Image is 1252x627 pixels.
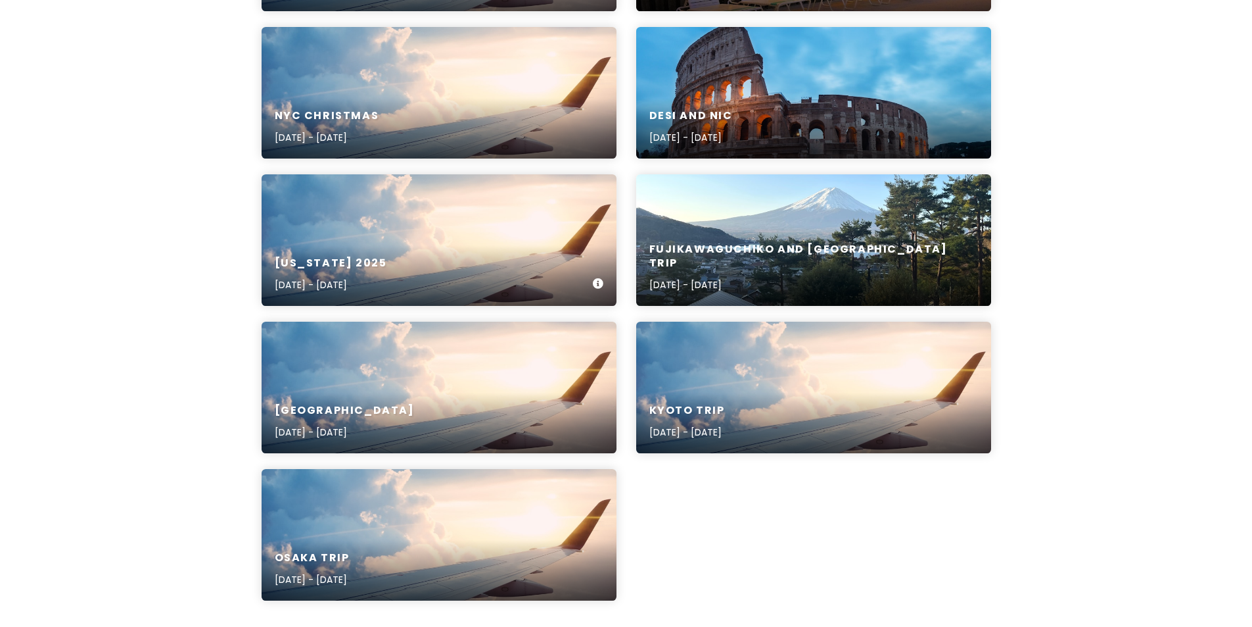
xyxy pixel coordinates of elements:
[262,469,616,601] a: aerial photography of airlinerOsaka Trip[DATE] - [DATE]
[275,425,415,439] p: [DATE] - [DATE]
[649,130,733,145] p: [DATE] - [DATE]
[262,322,616,453] a: aerial photography of airliner[GEOGRAPHIC_DATA][DATE] - [DATE]
[649,278,978,292] p: [DATE] - [DATE]
[636,174,991,306] a: A view of a snow covered mountain in the distanceFujikawaguchiko and [GEOGRAPHIC_DATA] Trip[DATE]...
[275,572,350,587] p: [DATE] - [DATE]
[636,27,991,159] a: Colosseum arena photographyDesi and Nic[DATE] - [DATE]
[262,174,616,306] a: aerial photography of airliner[US_STATE] 2025[DATE] - [DATE]
[636,322,991,453] a: aerial photography of airlinerKyoto Trip[DATE] - [DATE]
[275,130,379,145] p: [DATE] - [DATE]
[275,278,387,292] p: [DATE] - [DATE]
[275,404,415,418] h6: [GEOGRAPHIC_DATA]
[275,257,387,270] h6: [US_STATE] 2025
[262,27,616,159] a: aerial photography of airlinerNYC Christmas[DATE] - [DATE]
[649,109,733,123] h6: Desi and Nic
[649,404,725,418] h6: Kyoto Trip
[649,243,978,270] h6: Fujikawaguchiko and [GEOGRAPHIC_DATA] Trip
[649,425,725,439] p: [DATE] - [DATE]
[275,551,350,565] h6: Osaka Trip
[275,109,379,123] h6: NYC Christmas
